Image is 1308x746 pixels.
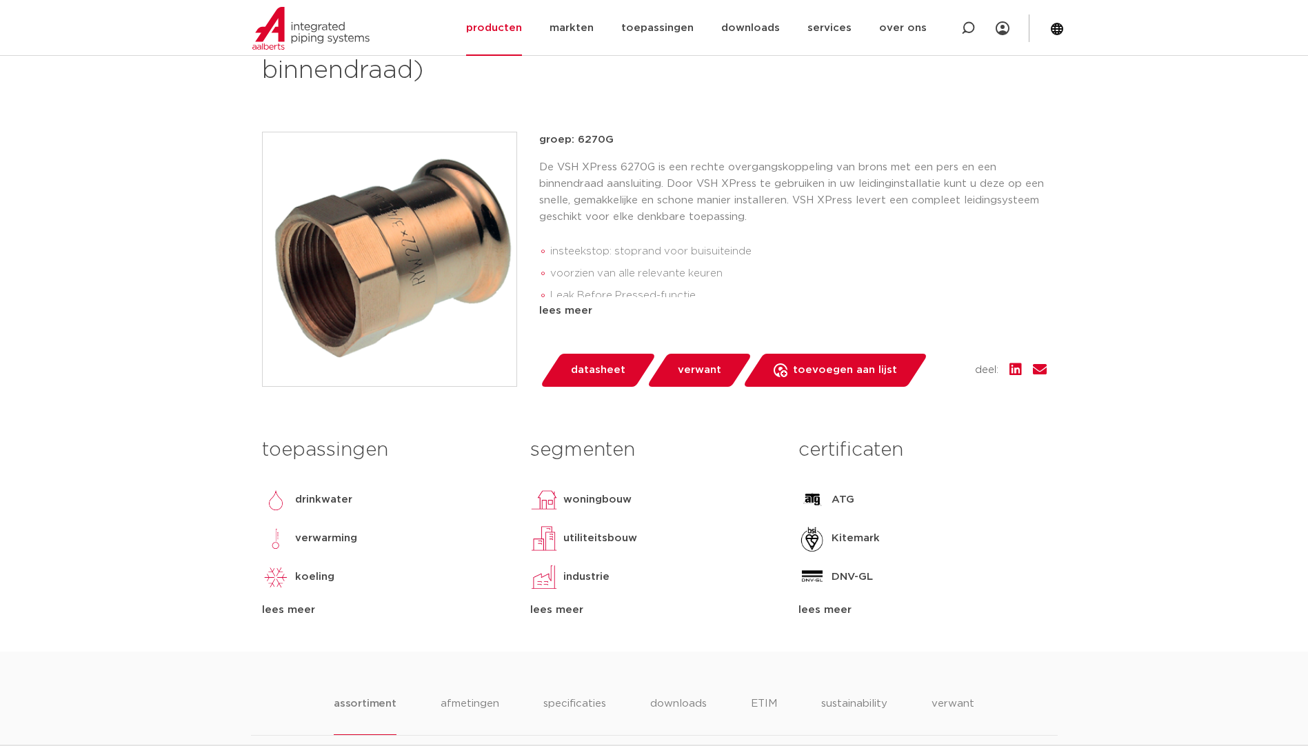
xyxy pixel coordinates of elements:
[571,359,625,381] span: datasheet
[650,696,707,735] li: downloads
[530,486,558,514] img: woningbouw
[550,285,1047,307] li: Leak Before Pressed-functie
[539,354,656,387] a: datasheet
[798,486,826,514] img: ATG
[563,492,632,508] p: woningbouw
[441,696,499,735] li: afmetingen
[832,569,873,585] p: DNV-GL
[295,492,352,508] p: drinkwater
[262,436,510,464] h3: toepassingen
[678,359,721,381] span: verwant
[295,530,357,547] p: verwarming
[832,530,880,547] p: Kitemark
[798,563,826,591] img: DNV-GL
[530,602,778,618] div: lees meer
[975,362,998,379] span: deel:
[543,696,606,735] li: specificaties
[798,602,1046,618] div: lees meer
[832,492,854,508] p: ATG
[550,241,1047,263] li: insteekstop: stoprand voor buisuiteinde
[539,132,1047,148] p: groep: 6270G
[530,525,558,552] img: utiliteitsbouw
[530,436,778,464] h3: segmenten
[821,696,887,735] li: sustainability
[295,569,334,585] p: koeling
[539,159,1047,225] p: De VSH XPress 6270G is een rechte overgangskoppeling van brons met een pers en een binnendraad aa...
[550,263,1047,285] li: voorzien van alle relevante keuren
[563,530,637,547] p: utiliteitsbouw
[262,563,290,591] img: koeling
[563,569,610,585] p: industrie
[646,354,752,387] a: verwant
[932,696,974,735] li: verwant
[263,132,516,386] img: Product Image for VSH XPress Koper overgang (press x binnendraad)
[334,696,396,735] li: assortiment
[262,525,290,552] img: verwarming
[798,436,1046,464] h3: certificaten
[798,525,826,552] img: Kitemark
[262,602,510,618] div: lees meer
[262,486,290,514] img: drinkwater
[530,563,558,591] img: industrie
[793,359,897,381] span: toevoegen aan lijst
[751,696,777,735] li: ETIM
[539,303,1047,319] div: lees meer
